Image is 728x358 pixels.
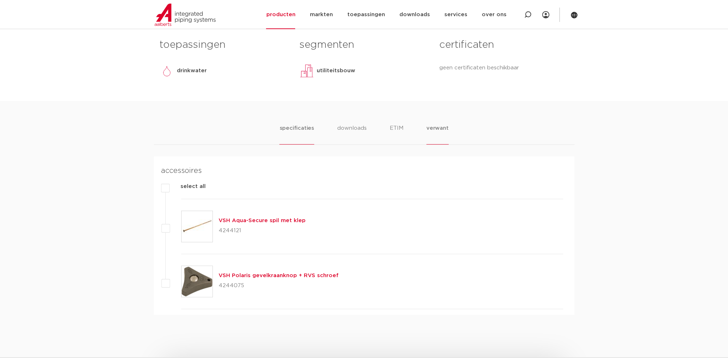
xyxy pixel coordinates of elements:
p: geen certificaten beschikbaar [439,64,568,72]
p: utiliteitsbouw [317,66,355,75]
p: 4244121 [219,225,306,237]
li: ETIM [390,124,403,144]
img: Thumbnail for VSH Polaris gevelkraanknop + RVS schroef [182,266,212,297]
li: verwant [426,124,449,144]
img: utiliteitsbouw [299,64,314,78]
p: 4244075 [219,280,339,292]
li: downloads [337,124,367,144]
h4: accessoires [161,165,563,176]
a: VSH Polaris gevelkraanknop + RVS schroef [219,273,339,278]
h3: segmenten [299,38,429,52]
img: Thumbnail for VSH Aqua-Secure spil met klep [182,211,212,242]
h3: toepassingen [160,38,289,52]
img: drinkwater [160,64,174,78]
a: VSH Aqua-Secure spil met klep [219,218,306,223]
label: select all [170,182,206,191]
li: specificaties [279,124,314,144]
p: drinkwater [177,66,207,75]
h3: certificaten [439,38,568,52]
